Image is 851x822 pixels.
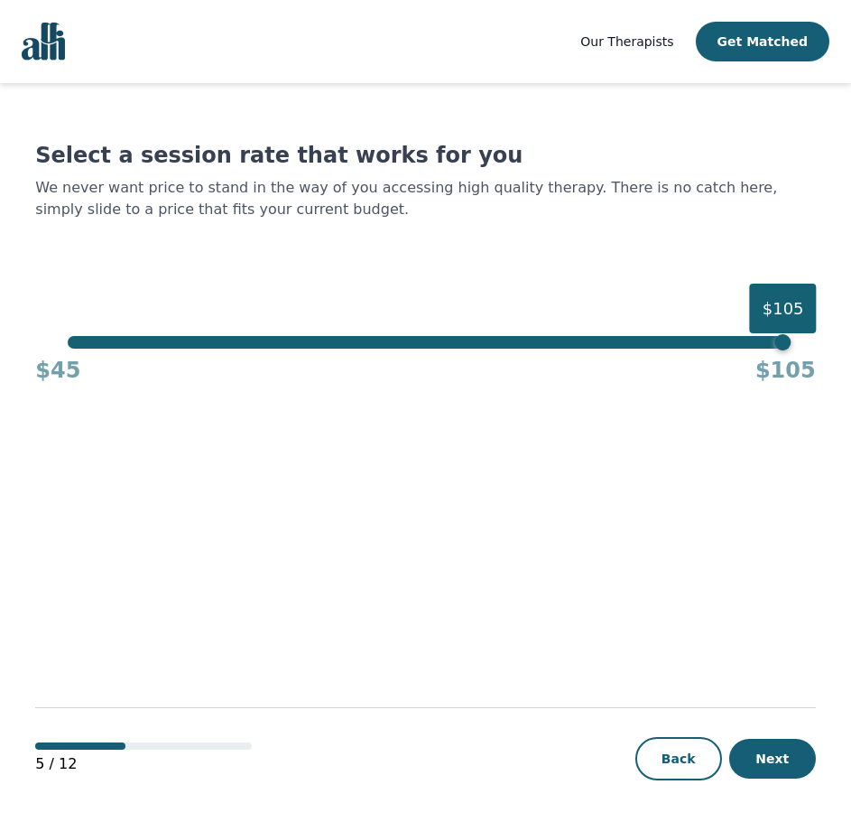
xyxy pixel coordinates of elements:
[35,141,815,170] h1: Select a session rate that works for you
[580,31,673,52] a: Our Therapists
[35,356,80,385] h4: $45
[580,34,673,49] span: Our Therapists
[35,753,252,775] p: 5 / 12
[755,356,816,385] h4: $105
[729,739,816,779] button: Next
[750,284,817,333] div: $105
[635,737,722,780] button: Back
[22,23,65,61] img: alli logo
[696,22,829,61] button: Get Matched
[35,177,815,220] p: We never want price to stand in the way of you accessing high quality therapy. There is no catch ...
